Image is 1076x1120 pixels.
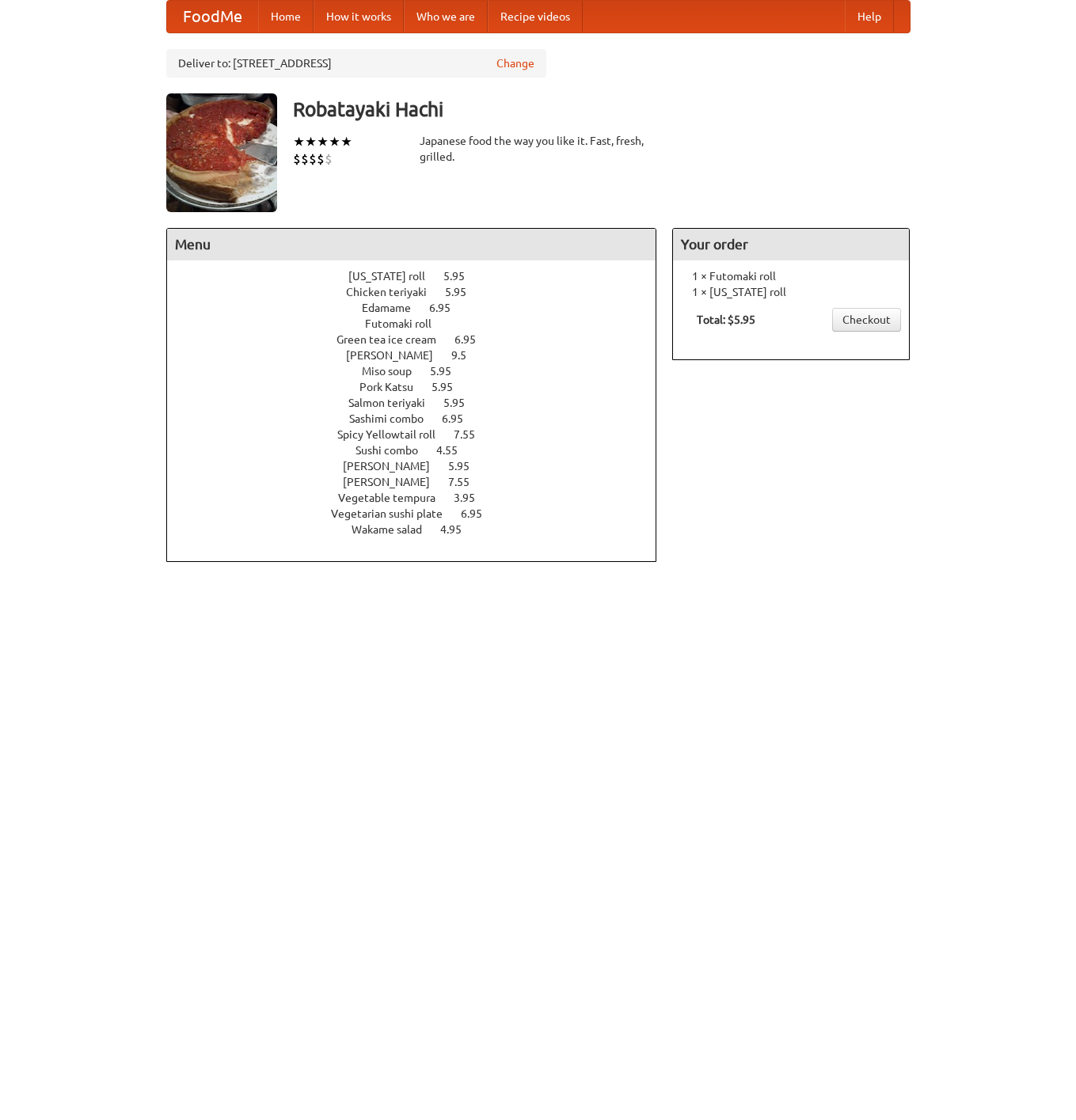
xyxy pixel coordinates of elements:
[258,1,314,32] a: Home
[352,523,438,536] span: Wakame salad
[442,412,479,425] span: 6.95
[355,444,487,457] a: Sushi combo 4.55
[336,333,505,346] a: Green tea ice cream 6.95
[845,1,894,32] a: Help
[331,507,511,520] a: Vegetarian sushi plate 6.95
[404,1,488,32] a: Who we are
[355,444,434,457] span: Sushi combo
[448,460,485,473] span: 5.95
[167,229,656,260] h4: Menu
[445,286,482,298] span: 5.95
[305,133,317,150] li: ★
[343,476,446,488] span: [PERSON_NAME]
[349,412,492,425] a: Sashimi combo 6.95
[293,133,305,150] li: ★
[343,476,499,488] a: [PERSON_NAME] 7.55
[293,150,301,168] li: $
[348,397,441,409] span: Salmon teriyaki
[340,133,352,150] li: ★
[673,229,909,260] h4: Your order
[365,317,447,330] span: Futomaki roll
[496,55,534,71] a: Change
[429,302,466,314] span: 6.95
[681,284,901,300] li: 1 × [US_STATE] roll
[337,428,451,441] span: Spicy Yellowtail roll
[461,507,498,520] span: 6.95
[337,428,504,441] a: Spicy Yellowtail roll 7.55
[166,49,546,78] div: Deliver to: [STREET_ADDRESS]
[329,133,340,150] li: ★
[362,365,428,378] span: Miso soup
[343,460,446,473] span: [PERSON_NAME]
[336,333,452,346] span: Green tea ice cream
[338,492,504,504] a: Vegetable tempura 3.95
[331,507,458,520] span: Vegetarian sushi plate
[293,93,911,125] h3: Robatayaki Hachi
[166,93,277,212] img: angular.jpg
[436,444,473,457] span: 4.55
[362,302,480,314] a: Edamame 6.95
[443,397,481,409] span: 5.95
[346,286,496,298] a: Chicken teriyaki 5.95
[454,492,491,504] span: 3.95
[443,270,481,283] span: 5.95
[352,523,491,536] a: Wakame salad 4.95
[343,460,499,473] a: [PERSON_NAME] 5.95
[348,270,494,283] a: [US_STATE] roll 5.95
[697,313,755,326] b: Total: $5.95
[346,286,443,298] span: Chicken teriyaki
[317,150,325,168] li: $
[348,270,441,283] span: [US_STATE] roll
[167,1,258,32] a: FoodMe
[832,308,901,332] a: Checkout
[309,150,317,168] li: $
[301,150,309,168] li: $
[359,381,429,393] span: Pork Katsu
[448,476,485,488] span: 7.55
[488,1,583,32] a: Recipe videos
[348,397,494,409] a: Salmon teriyaki 5.95
[349,412,439,425] span: Sashimi combo
[440,523,477,536] span: 4.95
[325,150,333,168] li: $
[420,133,657,165] div: Japanese food the way you like it. Fast, fresh, grilled.
[359,381,482,393] a: Pork Katsu 5.95
[346,349,449,362] span: [PERSON_NAME]
[365,317,477,330] a: Futomaki roll
[314,1,404,32] a: How it works
[430,365,467,378] span: 5.95
[451,349,482,362] span: 9.5
[317,133,329,150] li: ★
[362,365,481,378] a: Miso soup 5.95
[432,381,469,393] span: 5.95
[454,428,491,441] span: 7.55
[454,333,492,346] span: 6.95
[362,302,427,314] span: Edamame
[681,268,901,284] li: 1 × Futomaki roll
[346,349,496,362] a: [PERSON_NAME] 9.5
[338,492,451,504] span: Vegetable tempura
